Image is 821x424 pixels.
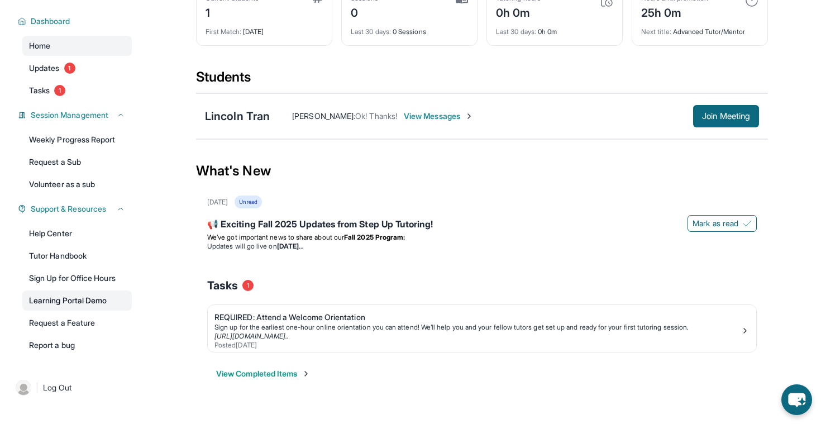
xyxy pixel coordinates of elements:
a: Weekly Progress Report [22,130,132,150]
button: View Completed Items [216,368,311,379]
div: [DATE] [206,21,323,36]
button: Join Meeting [693,105,759,127]
a: Sign Up for Office Hours [22,268,132,288]
span: Tasks [29,85,50,96]
img: Mark as read [743,219,752,228]
a: Volunteer as a sub [22,174,132,194]
strong: Fall 2025 Program: [344,233,405,241]
a: Report a bug [22,335,132,355]
a: Home [22,36,132,56]
button: Mark as read [688,215,757,232]
div: Advanced Tutor/Mentor [641,21,758,36]
div: Lincoln Tran [205,108,270,124]
button: chat-button [781,384,812,415]
a: Request a Sub [22,152,132,172]
a: REQUIRED: Attend a Welcome OrientationSign up for the earliest one-hour online orientation you ca... [208,305,756,352]
span: Dashboard [31,16,70,27]
a: Tutor Handbook [22,246,132,266]
button: Support & Resources [26,203,125,215]
span: Home [29,40,50,51]
span: 1 [54,85,65,96]
span: Log Out [43,382,72,393]
img: Chevron-Right [465,112,474,121]
a: [URL][DOMAIN_NAME].. [214,332,289,340]
div: Sign up for the earliest one-hour online orientation you can attend! We’ll help you and your fell... [214,323,741,332]
a: Updates1 [22,58,132,78]
li: Updates will go live on [207,242,757,251]
a: |Log Out [11,375,132,400]
div: What's New [196,146,768,196]
div: [DATE] [207,198,228,207]
div: 0 Sessions [351,21,468,36]
div: REQUIRED: Attend a Welcome Orientation [214,312,741,323]
div: 0 [351,3,379,21]
span: Last 30 days : [351,27,391,36]
strong: [DATE] [277,242,303,250]
div: 0h 0m [496,3,541,21]
span: We’ve got important news to share about our [207,233,344,241]
span: Last 30 days : [496,27,536,36]
div: Students [196,68,768,93]
span: Ok! Thanks! [355,111,397,121]
button: Dashboard [26,16,125,27]
span: View Messages [404,111,474,122]
button: Session Management [26,109,125,121]
span: First Match : [206,27,241,36]
div: 0h 0m [496,21,613,36]
a: Help Center [22,223,132,244]
a: Learning Portal Demo [22,290,132,311]
span: Tasks [207,278,238,293]
img: user-img [16,380,31,396]
div: Posted [DATE] [214,341,741,350]
span: Join Meeting [702,113,750,120]
div: 25h 0m [641,3,708,21]
span: [PERSON_NAME] : [292,111,355,121]
span: Support & Resources [31,203,106,215]
span: 1 [64,63,75,74]
span: Next title : [641,27,671,36]
div: Unread [235,196,261,208]
span: Updates [29,63,60,74]
span: | [36,381,39,394]
a: Tasks1 [22,80,132,101]
span: 1 [242,280,254,291]
div: 📢 Exciting Fall 2025 Updates from Step Up Tutoring! [207,217,757,233]
span: Session Management [31,109,108,121]
a: Request a Feature [22,313,132,333]
div: 1 [206,3,259,21]
span: Mark as read [693,218,738,229]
